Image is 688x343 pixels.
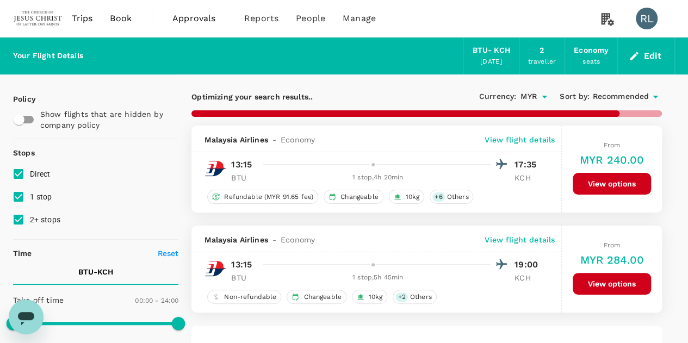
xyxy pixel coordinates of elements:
div: Economy [574,45,609,57]
p: Time [13,248,32,259]
div: BTU - KCH [472,45,510,57]
span: People [296,12,325,25]
p: KCH [515,272,542,283]
div: Non-refundable [207,290,281,304]
span: Book [110,12,132,25]
span: Recommended [592,91,649,103]
span: Sort by : [560,91,590,103]
span: Others [443,192,473,202]
div: 10kg [352,290,388,304]
div: 1 stop , 5h 45min [265,272,491,283]
p: Policy [13,93,23,104]
div: 1 stop , 4h 20min [265,172,491,183]
span: Malaysia Airlines [204,134,268,145]
div: seats [582,57,600,67]
p: BTU - KCH [78,266,113,277]
p: KCH [515,172,542,183]
div: [DATE] [480,57,502,67]
span: From [604,241,621,249]
span: Reports [244,12,278,25]
div: Refundable (MYR 91.65 fee) [207,190,318,204]
span: From [604,141,621,149]
span: 10kg [401,192,424,202]
span: Direct [30,170,51,178]
span: Malaysia Airlines [204,234,268,245]
p: BTU [231,172,258,183]
span: + 6 [432,192,444,202]
span: Currency : [479,91,516,103]
span: 1 stop [30,192,52,201]
h6: MYR 284.00 [580,251,644,269]
div: 2 [540,45,544,57]
div: RL [636,8,658,29]
p: 17:35 [515,158,542,171]
span: - [268,234,281,245]
span: Non-refundable [220,292,281,302]
button: View options [573,173,651,195]
iframe: Button to launch messaging window [9,300,44,334]
span: 00:00 - 24:00 [135,297,178,304]
span: Manage [343,12,376,25]
p: Optimizing your search results.. [191,91,426,102]
div: Your Flight Details [13,50,83,62]
p: BTU [231,272,258,283]
strong: Stops [13,148,35,157]
span: - [268,134,281,145]
span: Changeable [336,192,383,202]
p: 19:00 [515,258,542,271]
p: View flight details [485,234,555,245]
span: 10kg [364,292,387,302]
img: MH [204,158,226,179]
img: The Malaysian Church of Jesus Christ of Latter-day Saints [13,7,63,30]
span: Refundable (MYR 91.65 fee) [220,192,318,202]
button: Open [537,89,552,104]
h6: MYR 240.00 [580,151,644,169]
div: +6Others [430,190,473,204]
span: 2+ stops [30,215,60,224]
p: Show flights that are hidden by company policy [40,109,171,130]
p: Take off time [13,295,64,305]
span: Changeable [299,292,346,302]
div: Changeable [287,290,346,304]
span: + 2 [395,292,407,302]
p: 13:15 [231,258,252,271]
div: Changeable [324,190,383,204]
p: View flight details [485,134,555,145]
span: Economy [281,234,315,245]
span: Trips [72,12,93,25]
img: MH [204,258,226,279]
div: +2Others [393,290,436,304]
span: Others [406,292,436,302]
span: Economy [281,134,315,145]
span: Approvals [172,12,227,25]
div: 10kg [389,190,425,204]
button: Edit [627,47,666,65]
p: Reset [158,248,179,259]
button: View options [573,273,651,295]
div: traveller [528,57,556,67]
p: 13:15 [231,158,252,171]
